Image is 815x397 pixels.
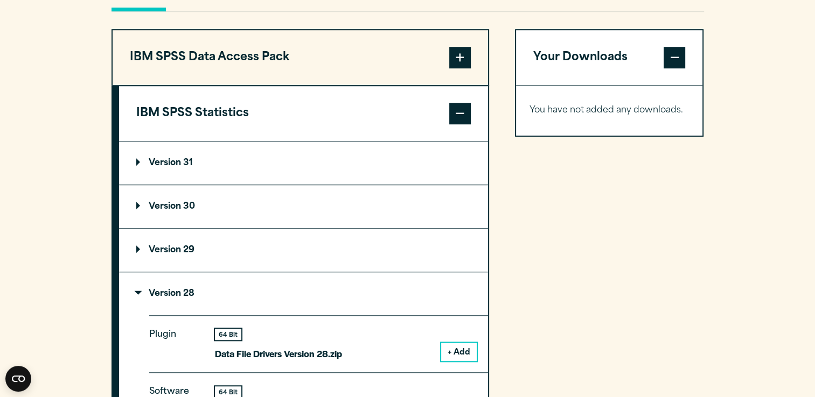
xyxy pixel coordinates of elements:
div: Your Downloads [516,85,703,136]
p: Version 28 [136,289,194,298]
p: Data File Drivers Version 28.zip [215,346,342,361]
p: You have not added any downloads. [530,103,689,118]
summary: Version 28 [119,272,488,315]
p: Version 29 [136,246,194,254]
button: + Add [441,343,477,361]
p: Version 31 [136,159,193,167]
button: IBM SPSS Statistics [119,86,488,141]
button: Your Downloads [516,30,703,85]
p: Plugin [149,327,198,353]
button: Open CMP widget [5,366,31,392]
div: 64 Bit [215,329,241,340]
button: IBM SPSS Data Access Pack [113,30,488,85]
summary: Version 29 [119,229,488,272]
p: Version 30 [136,202,195,211]
summary: Version 30 [119,185,488,228]
summary: Version 31 [119,141,488,185]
